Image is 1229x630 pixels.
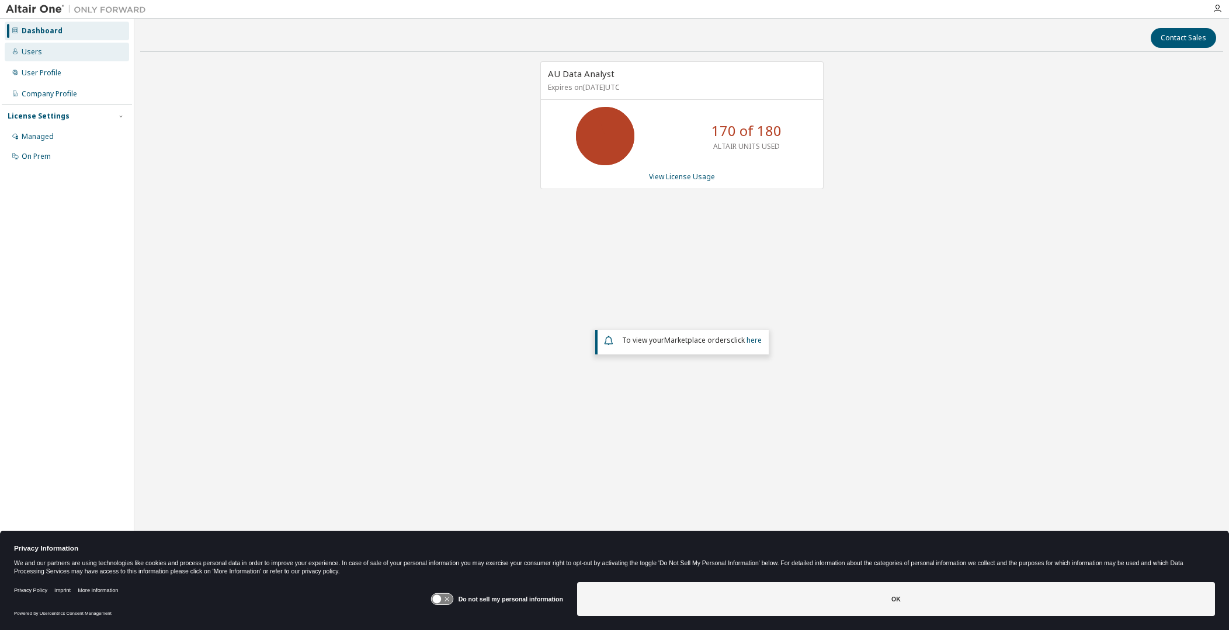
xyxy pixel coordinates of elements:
[747,335,762,345] a: here
[711,121,782,141] p: 170 of 180
[664,335,731,345] em: Marketplace orders
[548,82,813,92] p: Expires on [DATE] UTC
[649,172,715,182] a: View License Usage
[8,112,70,121] div: License Settings
[548,68,614,79] span: AU Data Analyst
[22,89,77,99] div: Company Profile
[22,132,54,141] div: Managed
[22,26,63,36] div: Dashboard
[1151,28,1216,48] button: Contact Sales
[6,4,152,15] img: Altair One
[22,47,42,57] div: Users
[713,141,780,151] p: ALTAIR UNITS USED
[22,68,61,78] div: User Profile
[622,335,762,345] span: To view your click
[22,152,51,161] div: On Prem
